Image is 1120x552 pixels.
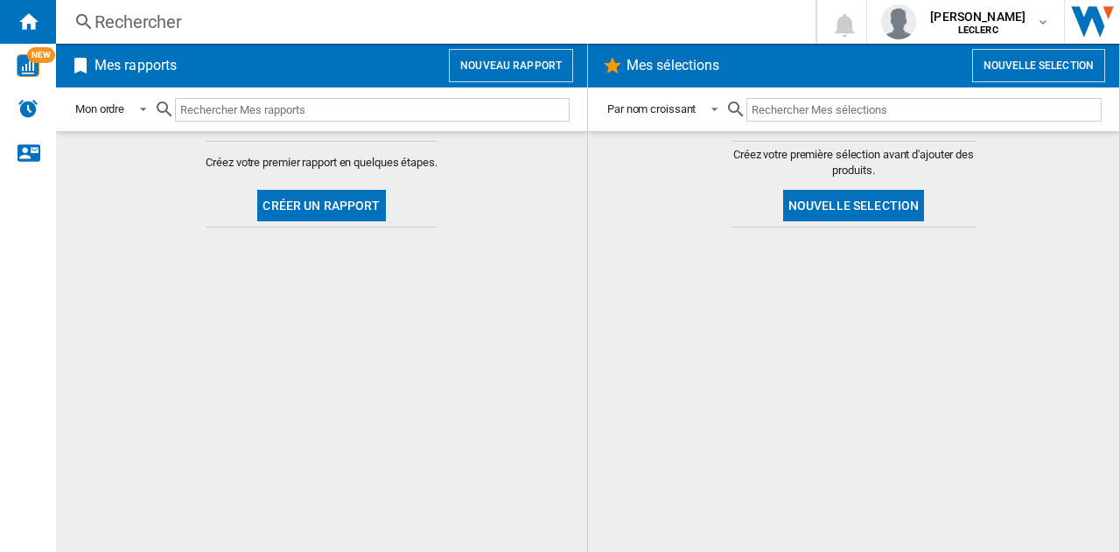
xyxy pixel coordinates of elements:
[958,24,998,36] b: LECLERC
[881,4,916,39] img: profile.jpg
[449,49,573,82] button: Nouveau rapport
[27,47,55,63] span: NEW
[94,10,770,34] div: Rechercher
[175,98,570,122] input: Rechercher Mes rapports
[17,98,38,119] img: alerts-logo.svg
[930,8,1025,25] span: [PERSON_NAME]
[75,102,124,115] div: Mon ordre
[731,147,976,178] span: Créez votre première sélection avant d'ajouter des produits.
[623,49,723,82] h2: Mes sélections
[783,190,925,221] button: Nouvelle selection
[257,190,385,221] button: Créer un rapport
[206,155,437,171] span: Créez votre premier rapport en quelques étapes.
[17,54,39,77] img: wise-card.svg
[91,49,180,82] h2: Mes rapports
[607,102,696,115] div: Par nom croissant
[972,49,1105,82] button: Nouvelle selection
[746,98,1102,122] input: Rechercher Mes sélections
